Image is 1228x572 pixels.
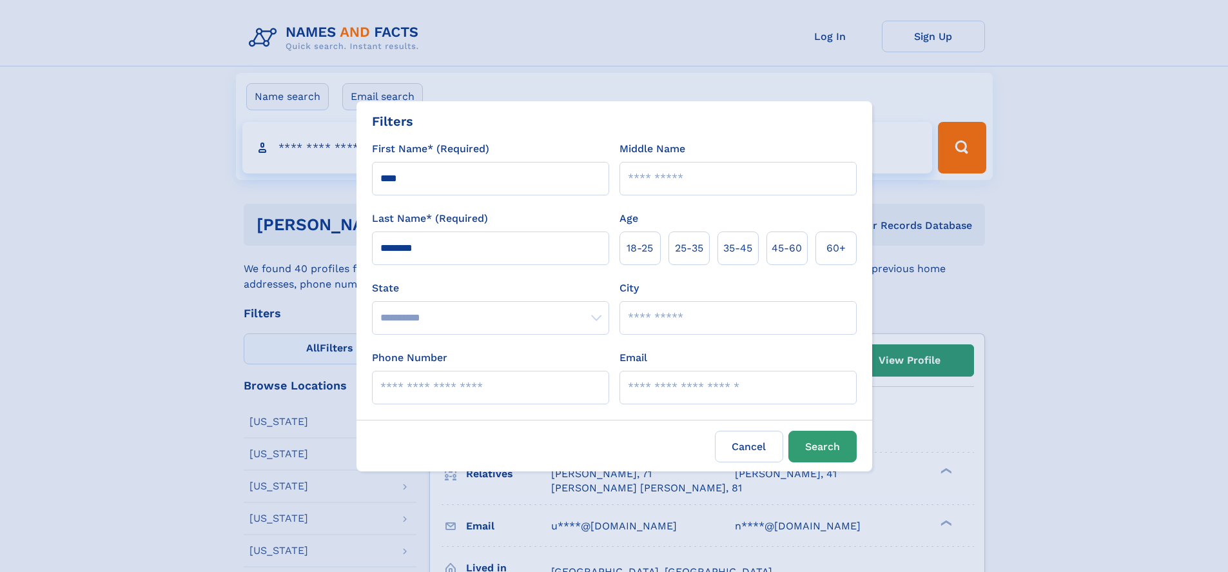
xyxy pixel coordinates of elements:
[619,350,647,366] label: Email
[372,112,413,131] div: Filters
[372,141,489,157] label: First Name* (Required)
[723,241,752,256] span: 35‑45
[675,241,703,256] span: 25‑35
[788,431,857,462] button: Search
[715,431,783,462] label: Cancel
[372,281,609,296] label: State
[619,141,685,157] label: Middle Name
[826,241,846,256] span: 60+
[627,241,653,256] span: 18‑25
[619,281,639,296] label: City
[619,211,638,226] label: Age
[372,350,447,366] label: Phone Number
[772,241,802,256] span: 45‑60
[372,211,488,226] label: Last Name* (Required)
